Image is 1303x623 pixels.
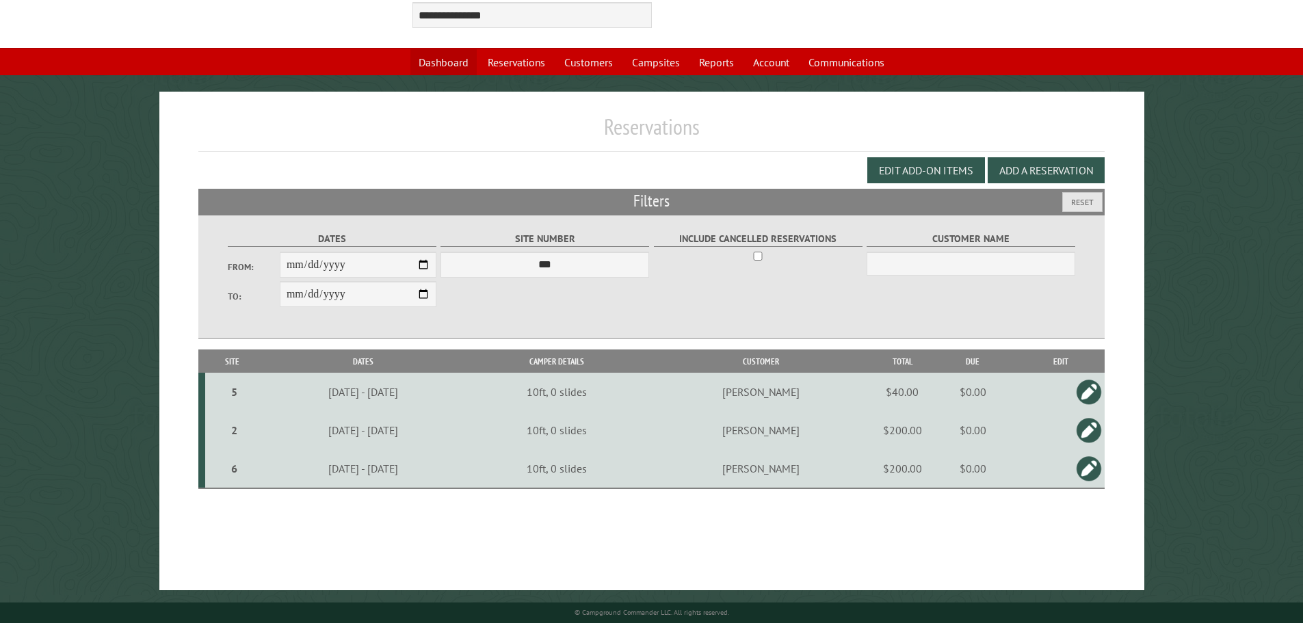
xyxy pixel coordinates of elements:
label: From: [228,261,280,274]
div: [DATE] - [DATE] [262,385,464,399]
small: © Campground Commander LLC. All rights reserved. [575,608,729,617]
td: $200.00 [875,449,930,488]
th: Due [930,349,1016,373]
label: Site Number [440,231,649,247]
div: 5 [211,385,258,399]
td: $0.00 [930,449,1016,488]
div: [DATE] - [DATE] [262,423,464,437]
th: Dates [260,349,467,373]
td: 10ft, 0 slides [466,411,647,449]
div: [DATE] - [DATE] [262,462,464,475]
button: Add a Reservation [988,157,1105,183]
label: Dates [228,231,436,247]
a: Reservations [479,49,553,75]
label: To: [228,290,280,303]
td: 10ft, 0 slides [466,373,647,411]
a: Customers [556,49,621,75]
a: Communications [800,49,893,75]
td: $200.00 [875,411,930,449]
h2: Filters [198,189,1105,215]
td: [PERSON_NAME] [647,449,875,488]
td: $0.00 [930,411,1016,449]
a: Dashboard [410,49,477,75]
a: Campsites [624,49,688,75]
a: Account [745,49,798,75]
a: Reports [691,49,742,75]
td: $40.00 [875,373,930,411]
th: Total [875,349,930,373]
label: Include Cancelled Reservations [654,231,863,247]
label: Customer Name [867,231,1075,247]
button: Edit Add-on Items [867,157,985,183]
div: 2 [211,423,258,437]
td: 10ft, 0 slides [466,449,647,488]
th: Edit [1016,349,1105,373]
h1: Reservations [198,114,1105,151]
button: Reset [1062,192,1103,212]
th: Customer [647,349,875,373]
div: 6 [211,462,258,475]
td: [PERSON_NAME] [647,411,875,449]
td: $0.00 [930,373,1016,411]
td: [PERSON_NAME] [647,373,875,411]
th: Camper Details [466,349,647,373]
th: Site [205,349,260,373]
